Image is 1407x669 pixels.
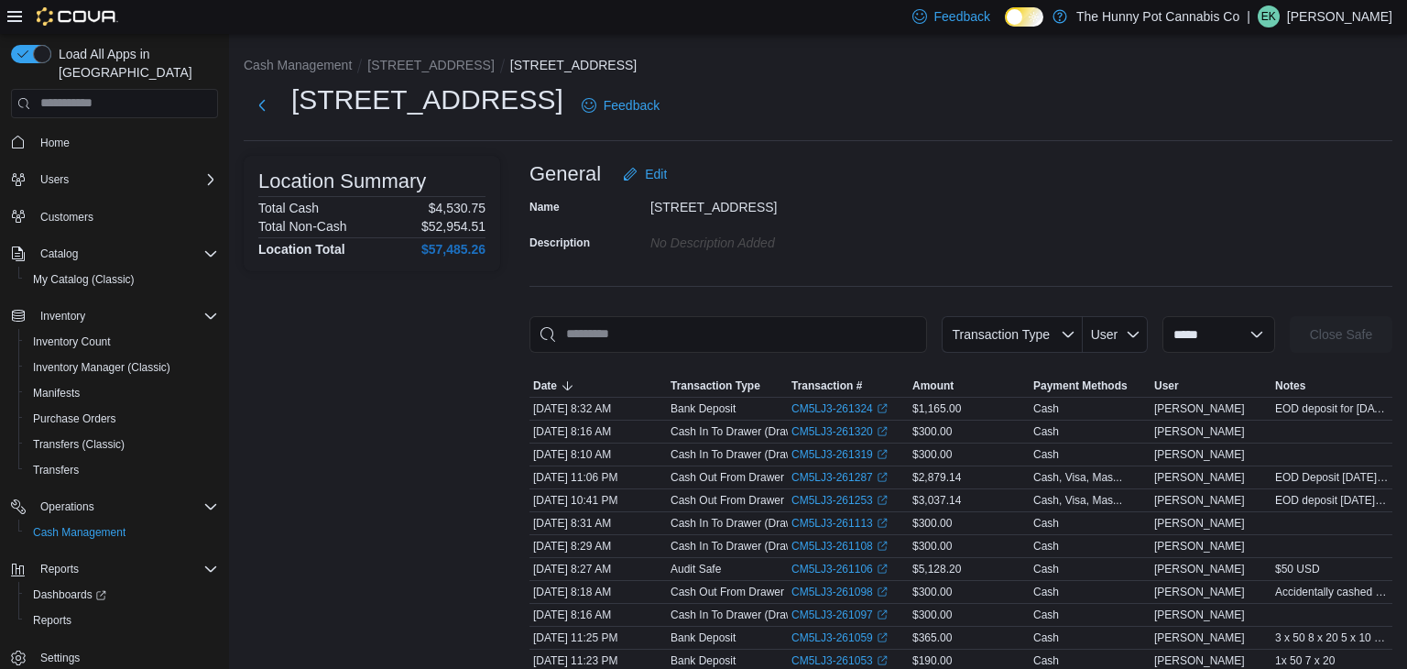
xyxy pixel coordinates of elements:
button: Cash Management [244,58,352,72]
button: Close Safe [1290,316,1392,353]
div: [DATE] 8:32 AM [529,398,667,420]
button: Inventory Count [18,329,225,355]
div: Cash [1033,562,1059,576]
span: $300.00 [912,608,952,622]
span: [PERSON_NAME] [1154,516,1245,531]
p: $52,954.51 [421,219,485,234]
input: Dark Mode [1005,7,1043,27]
span: $300.00 [912,585,952,599]
span: Operations [40,499,94,514]
svg: External link [877,449,888,460]
span: Manifests [26,382,218,404]
a: Settings [33,647,87,669]
span: $190.00 [912,653,952,668]
span: Settings [40,651,80,665]
h1: [STREET_ADDRESS] [291,82,563,118]
span: Close Safe [1310,325,1372,344]
div: Cash [1033,401,1059,416]
button: User [1151,375,1271,397]
a: CM5LJ3-261098External link [791,585,888,599]
button: Customers [4,203,225,230]
span: Manifests [33,386,80,400]
span: Load All Apps in [GEOGRAPHIC_DATA] [51,45,218,82]
p: [PERSON_NAME] [1287,5,1392,27]
div: [DATE] 8:16 AM [529,604,667,626]
span: $300.00 [912,539,952,554]
div: Cash [1033,447,1059,462]
div: Elizabeth Kettlehut [1258,5,1280,27]
a: Transfers (Classic) [26,433,132,455]
span: Transfers (Classic) [33,437,125,452]
svg: External link [877,495,888,506]
svg: External link [877,655,888,666]
a: Cash Management [26,521,133,543]
a: My Catalog (Classic) [26,269,142,291]
button: Edit [616,156,674,192]
span: [PERSON_NAME] [1154,470,1245,485]
span: EK [1261,5,1276,27]
span: Date [533,378,557,393]
span: [PERSON_NAME] [1154,424,1245,439]
h6: Total Cash [258,201,319,215]
svg: External link [877,541,888,552]
span: 3 x 50 8 x 20 5 x 10 1 x 5 [1275,631,1389,645]
p: Cash In To Drawer (Drawer 2) [671,516,816,531]
span: User [1154,378,1179,393]
p: $4,530.75 [429,201,485,215]
p: Cash Out From Drawer (Drawer 1) [671,493,839,508]
button: Amount [909,375,1030,397]
div: Cash [1033,424,1059,439]
span: [PERSON_NAME] [1154,447,1245,462]
span: Feedback [934,7,990,26]
span: [PERSON_NAME] [1154,653,1245,668]
div: Cash [1033,516,1059,531]
a: Transfers [26,459,86,481]
button: Next [244,87,280,124]
button: [STREET_ADDRESS] [367,58,494,72]
span: $300.00 [912,447,952,462]
p: | [1247,5,1250,27]
button: Cash Management [18,520,225,545]
a: Inventory Count [26,331,118,353]
span: EOD Deposit [DATE] cash 2 $625.55 [PERSON_NAME] [PERSON_NAME] [1275,470,1389,485]
span: $3,037.14 [912,493,961,508]
button: Transaction # [788,375,909,397]
span: Purchase Orders [26,408,218,430]
p: Cash In To Drawer (Drawer 1) [671,447,816,462]
button: Operations [33,496,102,518]
div: Cash [1033,585,1059,599]
button: Transfers (Classic) [18,432,225,457]
a: CM5LJ3-261053External link [791,653,888,668]
span: EOD deposit [DATE] cash 1 $542 [PERSON_NAME] [PERSON_NAME] [1275,493,1389,508]
div: Cash, Visa, Mas... [1033,493,1122,508]
div: Cash [1033,539,1059,554]
span: Accidentally cashed in before safe audit. Cashed out to put in safe audit values. No transactions [1275,585,1389,599]
p: Audit Safe [671,562,721,576]
div: [DATE] 10:41 PM [529,489,667,511]
a: CM5LJ3-261108External link [791,539,888,554]
a: CM5LJ3-261287External link [791,470,888,485]
span: $5,128.20 [912,562,961,576]
span: Notes [1275,378,1305,393]
svg: External link [877,564,888,575]
span: Edit [645,165,667,183]
h3: General [529,163,601,185]
span: Transfers (Classic) [26,433,218,455]
span: [PERSON_NAME] [1154,493,1245,508]
button: Notes [1271,375,1392,397]
button: Transaction Type [667,375,788,397]
span: Inventory Manager (Classic) [33,360,170,375]
button: Reports [33,558,86,580]
button: Reports [4,556,225,582]
button: Inventory [33,305,93,327]
span: Dashboards [33,587,106,602]
svg: External link [877,518,888,529]
span: [PERSON_NAME] [1154,539,1245,554]
p: Cash Out From Drawer (Drawer 2) [671,470,839,485]
button: Users [4,167,225,192]
span: Inventory [33,305,218,327]
input: This is a search bar. As you type, the results lower in the page will automatically filter. [529,316,927,353]
h6: Total Non-Cash [258,219,347,234]
div: [DATE] 11:25 PM [529,627,667,649]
